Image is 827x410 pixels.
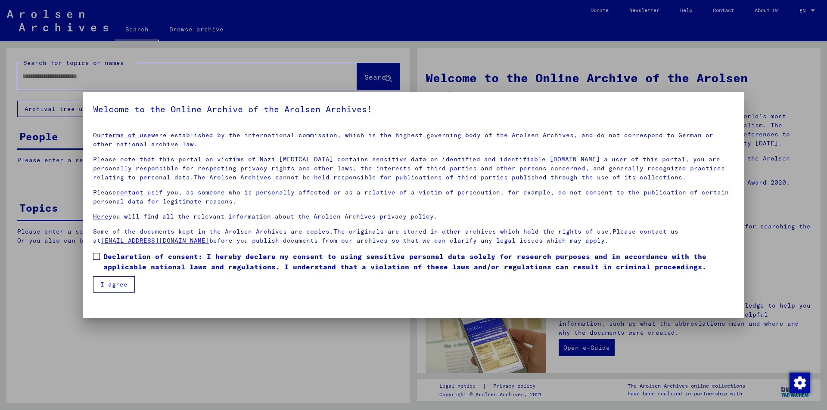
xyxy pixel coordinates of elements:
p: Some of the documents kept in the Arolsen Archives are copies.The originals are stored in other a... [93,227,734,245]
a: Here [93,213,109,220]
h5: Welcome to the Online Archive of the Arolsen Archives! [93,102,734,116]
button: I agree [93,276,135,293]
p: Please if you, as someone who is personally affected or as a relative of a victim of persecution,... [93,188,734,206]
a: contact us [116,188,155,196]
p: Please note that this portal on victims of Nazi [MEDICAL_DATA] contains sensitive data on identif... [93,155,734,182]
span: Declaration of consent: I hereby declare my consent to using sensitive personal data solely for r... [103,251,734,272]
img: Change consent [790,373,810,393]
p: you will find all the relevant information about the Arolsen Archives privacy policy. [93,212,734,221]
a: [EMAIL_ADDRESS][DOMAIN_NAME] [101,237,209,244]
p: Our were established by the international commission, which is the highest governing body of the ... [93,131,734,149]
a: terms of use [105,131,151,139]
